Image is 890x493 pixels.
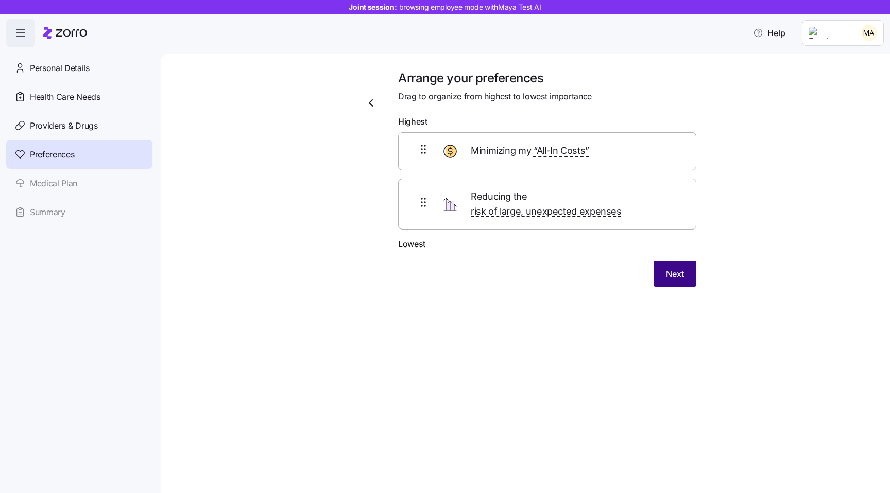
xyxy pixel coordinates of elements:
[471,189,677,219] span: Reducing the
[30,62,90,75] span: Personal Details
[666,268,684,280] span: Next
[861,25,877,41] img: b90c66162d92440c14c966a4a10feb12
[6,140,152,169] a: Preferences
[6,169,152,198] a: Medical Plan
[398,132,696,170] div: Minimizing my “All-In Costs”
[6,198,152,226] a: Summary
[398,115,427,128] span: Highest
[753,27,785,39] span: Help
[534,144,589,159] span: “All-In Costs”
[6,111,152,140] a: Providers & Drugs
[471,144,589,159] span: Minimizing my
[30,119,98,132] span: Providers & Drugs
[399,2,541,12] span: browsing employee mode with Maya Test AI
[398,90,592,103] span: Drag to organize from highest to lowest importance
[809,27,846,39] img: Employer logo
[398,179,696,230] div: Reducing the risk of large, unexpected expenses
[6,82,152,111] a: Health Care Needs
[30,91,100,103] span: Health Care Needs
[349,2,541,12] span: Joint session:
[30,148,74,161] span: Preferences
[398,238,425,251] span: Lowest
[745,23,794,43] button: Help
[398,70,696,86] h1: Arrange your preferences
[471,204,622,219] span: risk of large, unexpected expenses
[6,54,152,82] a: Personal Details
[654,261,696,287] button: Next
